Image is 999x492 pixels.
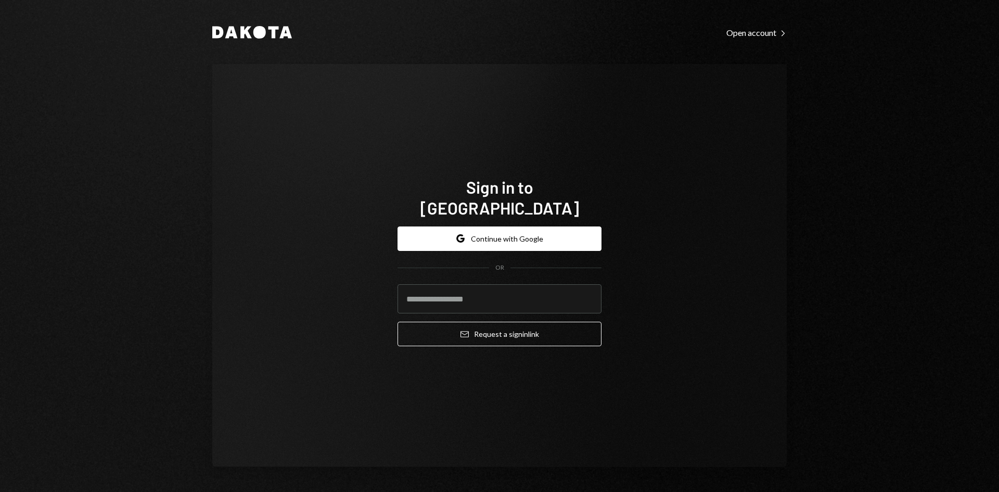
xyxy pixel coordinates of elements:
div: Open account [726,28,787,38]
div: OR [495,263,504,272]
button: Continue with Google [398,226,601,251]
button: Request a signinlink [398,322,601,346]
a: Open account [726,27,787,38]
h1: Sign in to [GEOGRAPHIC_DATA] [398,176,601,218]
